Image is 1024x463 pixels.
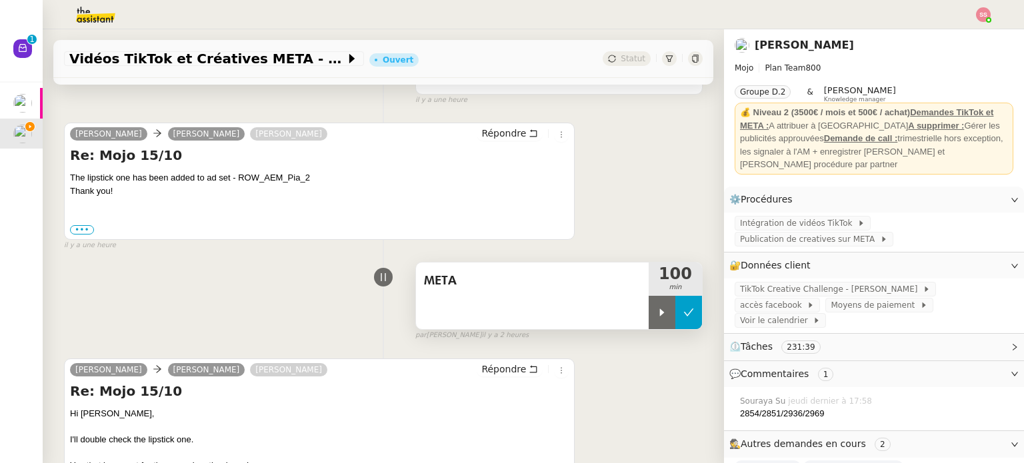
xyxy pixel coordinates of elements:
[729,192,799,207] span: ⚙️
[250,364,327,376] a: [PERSON_NAME]
[755,39,854,51] a: [PERSON_NAME]
[69,52,345,65] span: Vidéos TikTok et Créatives META - octobre 2025
[70,364,147,376] a: [PERSON_NAME]
[740,407,1013,420] div: 2854/2851/2936/2969
[415,95,467,106] span: il y a une heure
[740,217,857,230] span: Intégration de vidéos TikTok
[424,271,641,291] span: META
[70,171,569,197] div: The lipstick one has been added to ad set - ROW_AEM_Pia_2 Thank you!
[781,340,820,354] nz-tag: 231:39
[735,85,791,99] nz-tag: Groupe D.2
[824,85,896,95] span: [PERSON_NAME]
[621,54,645,63] span: Statut
[735,38,749,53] img: users%2FCk7ZD5ubFNWivK6gJdIkoi2SB5d2%2Favatar%2F3f84dbb7-4157-4842-a987-fca65a8b7a9a
[13,125,32,143] img: users%2FCk7ZD5ubFNWivK6gJdIkoi2SB5d2%2Favatar%2F3f84dbb7-4157-4842-a987-fca65a8b7a9a
[765,63,805,73] span: Plan Team
[740,107,993,131] u: Demandes TikTok et META :
[740,298,807,312] span: accès facebook
[383,56,413,64] div: Ouvert
[173,129,240,139] span: [PERSON_NAME]
[740,106,1008,171] div: A attribuer à [GEOGRAPHIC_DATA] Gérer les publicités approuvées trimestrielle hors exception, les...
[741,341,773,352] span: Tâches
[482,330,529,341] span: il y a 2 heures
[724,252,1024,278] div: 🔐Données client
[875,438,891,451] nz-tag: 2
[649,282,702,293] span: min
[724,431,1024,457] div: 🕵️Autres demandes en cours 2
[976,7,991,22] img: svg
[64,240,116,251] span: il y a une heure
[29,35,35,47] p: 1
[735,63,753,73] span: Mojo
[740,107,993,131] strong: 💰 Niveau 2 (3500€ / mois et 500€ / achat)
[724,187,1024,213] div: ⚙️Procédures
[831,298,919,312] span: Moyens de paiement
[740,314,813,327] span: Voir le calendrier
[70,146,569,165] h4: Re: Mojo 15/10
[729,368,839,379] span: 💬
[477,126,543,141] button: Répondre
[724,361,1024,387] div: 💬Commentaires 1
[908,121,964,131] u: A supprimer :
[741,438,866,449] span: Autres demandes en cours
[741,368,809,379] span: Commentaires
[415,330,529,341] small: [PERSON_NAME]
[70,128,147,140] a: [PERSON_NAME]
[13,94,32,113] img: users%2FAXgjBsdPtrYuxuZvIJjRexEdqnq2%2Favatar%2F1599931753966.jpeg
[740,232,880,246] span: Publication de creatives sur META
[70,225,94,234] label: •••
[729,341,831,352] span: ⏲️
[788,395,875,407] span: jeudi dernier à 17:58
[805,63,821,73] span: 800
[724,334,1024,360] div: ⏲️Tâches 231:39
[741,260,811,270] span: Données client
[740,395,788,407] span: Souraya Su
[477,362,543,376] button: Répondre
[415,330,427,341] span: par
[824,85,896,103] app-user-label: Knowledge manager
[741,194,793,205] span: Procédures
[481,362,526,376] span: Répondre
[70,382,569,400] h4: Re: Mojo 15/10
[481,127,526,140] span: Répondre
[729,258,816,273] span: 🔐
[173,365,240,374] span: [PERSON_NAME]
[649,266,702,282] span: 100
[424,72,463,84] span: Ouvert
[729,438,896,449] span: 🕵️
[807,85,813,103] span: &
[250,128,327,140] a: [PERSON_NAME]
[824,133,898,143] u: Demande de call :
[740,282,923,296] span: TikTok Creative Challenge - [PERSON_NAME]
[818,368,834,381] nz-tag: 1
[824,96,886,103] span: Knowledge manager
[27,35,37,44] nz-badge-sup: 1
